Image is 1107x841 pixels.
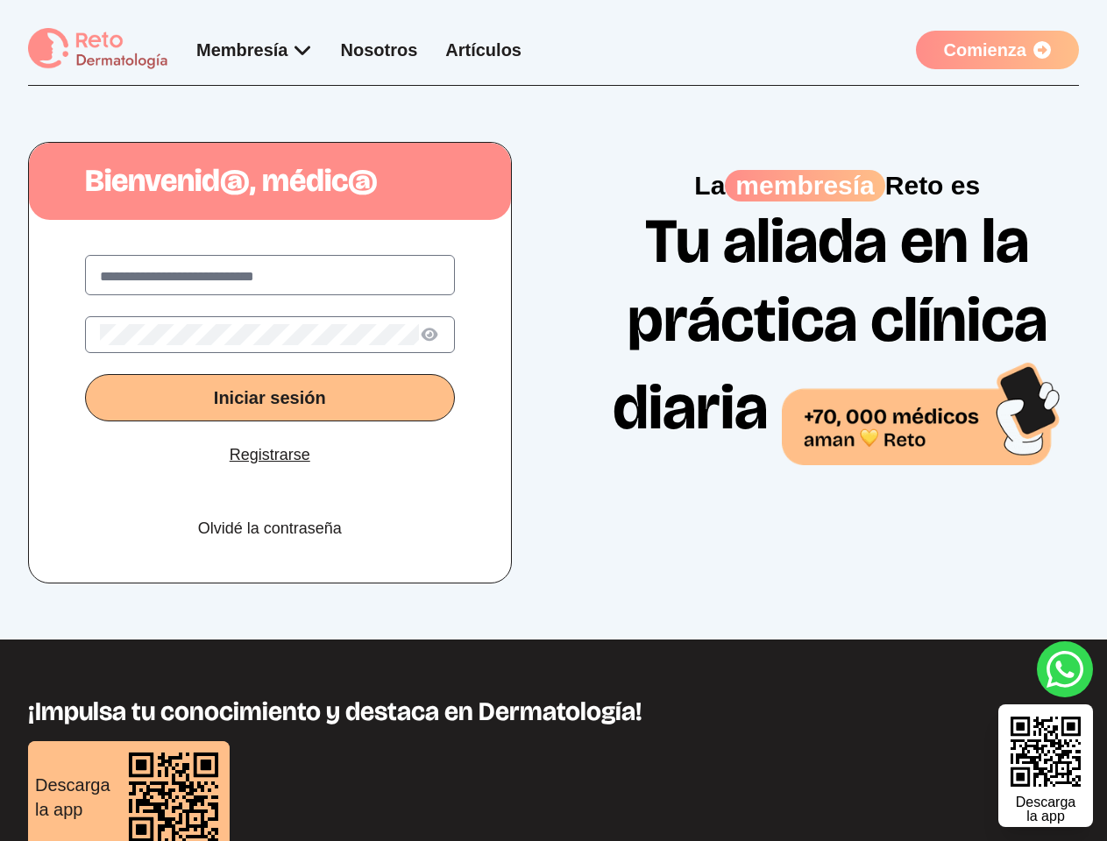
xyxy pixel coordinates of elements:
[28,696,1079,727] h3: ¡Impulsa tu conocimiento y destaca en Dermatología!
[596,170,1080,201] p: La Reto es
[445,40,522,60] a: Artículos
[596,201,1080,465] h1: Tu aliada en la práctica clínica diaria
[1016,795,1075,823] div: Descarga la app
[85,374,455,421] button: Iniciar sesión
[725,170,884,201] span: membresía
[196,38,313,62] div: Membresía
[28,28,168,71] img: logo Reto dermatología
[341,40,418,60] a: Nosotros
[1037,641,1093,697] a: whatsapp button
[214,388,326,407] span: Iniciar sesión
[198,516,342,541] a: Olvidé la contraseña
[916,31,1079,69] a: Comienza
[29,164,511,199] h1: Bienvenid@, médic@
[28,766,117,829] div: Descarga la app
[230,442,310,467] a: Registrarse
